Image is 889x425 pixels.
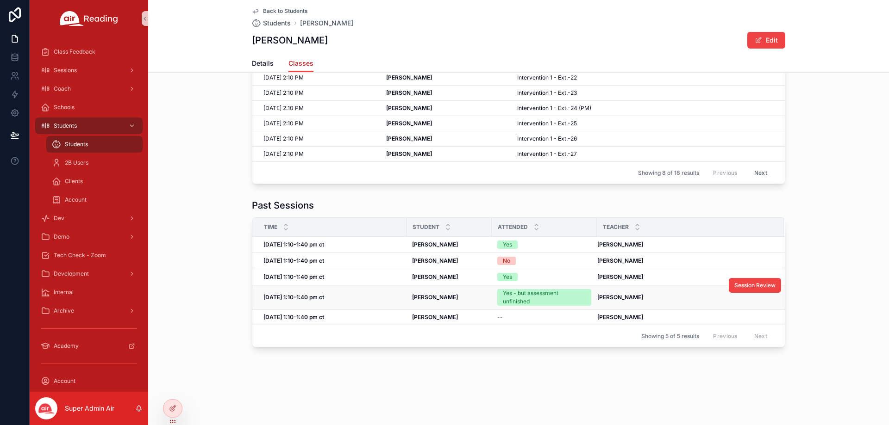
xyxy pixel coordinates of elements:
span: Showing 5 of 5 results [641,333,699,340]
h1: Past Sessions [252,199,314,212]
strong: [DATE] 1:10-1:40 pm ct [263,241,324,248]
a: [PERSON_NAME] [386,105,511,112]
a: [PERSON_NAME] [597,294,773,301]
a: [PERSON_NAME] [386,120,511,127]
span: Students [263,18,291,28]
a: Account [46,191,143,208]
span: Coach [54,85,71,92]
a: Students [35,117,143,134]
span: Clients [65,178,83,185]
a: Class Feedback [35,43,143,60]
strong: [PERSON_NAME] [386,89,432,96]
span: Intervention 1 - Ext.-23 [517,89,577,97]
a: [DATE] 1:10-1:40 pm ct [263,241,401,248]
a: Intervention 1 - Ext.-22 [517,74,773,81]
div: No [503,257,510,265]
a: Students [46,136,143,153]
button: Session Review [729,278,781,293]
img: App logo [60,11,118,26]
a: Yes - but assessment unfinished [497,289,591,306]
span: Intervention 1 - Ext.-26 [517,135,577,142]
span: Attended [498,223,528,231]
span: [DATE] 2:10 PM [263,150,304,158]
a: Dev [35,210,143,227]
span: Teacher [603,223,629,231]
span: [DATE] 2:10 PM [263,89,304,97]
span: Students [54,122,77,129]
a: Students [252,18,291,28]
span: [DATE] 2:10 PM [263,105,304,112]
span: Internal [54,289,74,296]
a: [PERSON_NAME] [386,150,511,158]
a: Back to Students [252,7,307,15]
strong: [DATE] 1:10-1:40 pm ct [263,314,324,320]
a: -- [497,314,591,321]
strong: [PERSON_NAME] [412,294,458,301]
span: [DATE] 2:10 PM [263,135,304,142]
a: 2B Users [46,154,143,171]
strong: [PERSON_NAME] [386,74,432,81]
strong: [DATE] 1:10-1:40 pm ct [263,257,324,264]
a: [DATE] 1:10-1:40 pm ct [263,273,401,281]
a: [DATE] 2:10 PM [263,120,375,127]
strong: [DATE] 1:10-1:40 pm ct [263,273,324,280]
strong: [PERSON_NAME] [412,273,458,280]
a: Details [252,55,274,74]
div: scrollable content [30,37,148,392]
a: [PERSON_NAME] [597,241,773,248]
strong: [PERSON_NAME] [597,241,643,248]
span: Details [252,59,274,68]
a: Clients [46,173,143,190]
button: Next [748,166,774,180]
span: Academy [54,342,79,350]
strong: [PERSON_NAME] [386,120,432,127]
div: Yes [503,240,512,249]
a: [DATE] 2:10 PM [263,135,375,142]
a: Intervention 1 - Ext.-27 [517,150,773,158]
div: Yes [503,273,512,281]
a: [PERSON_NAME] [412,314,486,321]
strong: [PERSON_NAME] [597,314,643,320]
a: [PERSON_NAME] [386,89,511,97]
strong: [PERSON_NAME] [386,150,432,157]
span: Classes [288,59,313,68]
a: [PERSON_NAME] [597,314,773,321]
span: Class Feedback [54,48,95,55]
a: Coach [35,80,143,97]
strong: [PERSON_NAME] [412,257,458,264]
span: Intervention 1 - Ext.-25 [517,120,577,127]
a: [DATE] 2:10 PM [263,74,375,81]
strong: [PERSON_NAME] [597,257,643,264]
span: Schools [54,104,75,111]
a: [PERSON_NAME] [412,257,486,265]
p: Super Admin Air [65,404,114,413]
a: Yes [497,273,591,281]
strong: [DATE] 1:10-1:40 pm ct [263,294,324,301]
a: [PERSON_NAME] [597,257,773,265]
a: Sessions [35,62,143,79]
a: Schools [35,99,143,116]
span: Account [54,377,75,385]
a: [PERSON_NAME] [597,273,773,281]
a: No [497,257,591,265]
a: Demo [35,228,143,245]
div: Yes - but assessment unfinished [503,289,586,306]
span: Intervention 1 - Ext.-27 [517,150,577,158]
span: Showing 8 of 18 results [638,169,699,177]
a: [PERSON_NAME] [412,273,486,281]
span: Account [65,196,87,203]
strong: [PERSON_NAME] [386,135,432,142]
a: Internal [35,284,143,301]
a: [PERSON_NAME] [386,74,511,81]
span: Students [65,141,88,148]
a: [PERSON_NAME] [300,18,353,28]
span: Tech Check - Zoom [54,252,106,259]
a: [DATE] 2:10 PM [263,89,375,97]
span: Sessions [54,67,77,74]
strong: [PERSON_NAME] [412,314,458,320]
a: Academy [35,338,143,354]
a: [DATE] 1:10-1:40 pm ct [263,294,401,301]
a: Intervention 1 - Ext.-23 [517,89,773,97]
span: -- [497,314,503,321]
